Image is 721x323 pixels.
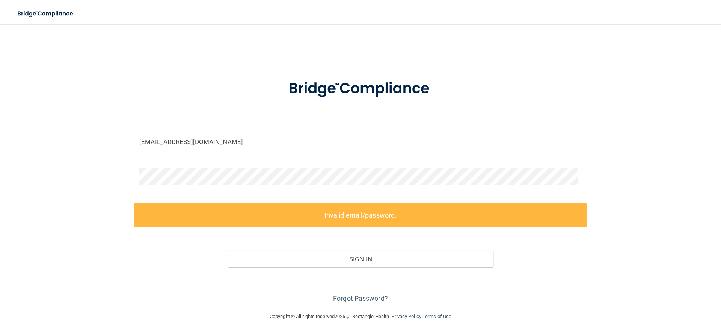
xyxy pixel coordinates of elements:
a: Privacy Policy [391,314,421,319]
button: Sign In [228,251,493,267]
img: bridge_compliance_login_screen.278c3ca4.svg [11,6,80,21]
label: Invalid email/password. [134,203,587,227]
img: bridge_compliance_login_screen.278c3ca4.svg [273,69,448,108]
input: Email [139,133,582,150]
a: Terms of Use [422,314,451,319]
a: Forgot Password? [333,294,388,302]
